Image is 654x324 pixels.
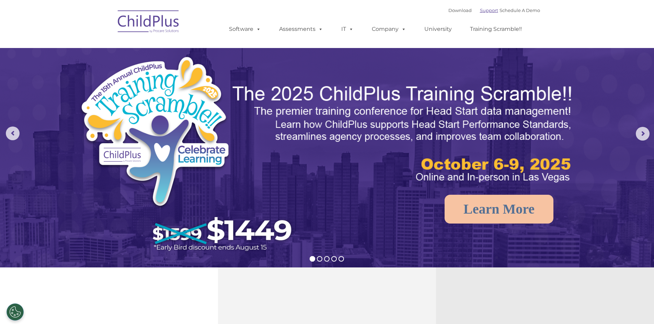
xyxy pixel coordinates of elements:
[463,22,529,36] a: Training Scramble!!
[620,291,654,324] iframe: Chat Widget
[448,8,472,13] a: Download
[445,195,553,224] a: Learn More
[448,8,540,13] font: |
[480,8,498,13] a: Support
[365,22,413,36] a: Company
[334,22,360,36] a: IT
[417,22,459,36] a: University
[95,45,116,50] span: Last name
[222,22,268,36] a: Software
[272,22,330,36] a: Assessments
[95,73,125,79] span: Phone number
[7,303,24,321] button: Cookies Settings
[114,5,183,40] img: ChildPlus by Procare Solutions
[500,8,540,13] a: Schedule A Demo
